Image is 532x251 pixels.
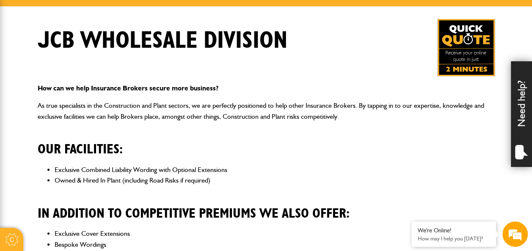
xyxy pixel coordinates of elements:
li: Owned & Hired In Plant (including Road Risks if required) [55,175,495,186]
h2: In addition to competitive premiums we also offer: [38,193,495,221]
li: Exclusive Combined Liability Wording with Optional Extensions [55,164,495,175]
h1: JCB Wholesale Division [38,27,287,55]
p: How can we help Insurance Brokers secure more business? [38,83,495,94]
img: d_20077148190_company_1631870298795_20077148190 [14,47,36,59]
img: Quick Quote [438,19,495,76]
p: As true specialists in the Construction and Plant sectors, we are perfectly positioned to help ot... [38,100,495,122]
div: Chat with us now [44,47,142,58]
li: Bespoke Wordings [55,239,495,250]
input: Enter your last name [11,78,154,97]
div: We're Online! [418,227,490,234]
div: Minimize live chat window [139,4,159,25]
em: Start Chat [115,194,154,205]
a: Get your insurance quote in just 2-minutes [438,19,495,76]
p: How may I help you today? [418,235,490,242]
textarea: Type your message and hit 'Enter' [11,153,154,183]
h2: Our facilities: [38,128,495,157]
input: Enter your email address [11,103,154,122]
input: Enter your phone number [11,128,154,147]
li: Exclusive Cover Extensions [55,228,495,239]
div: Need help? [511,61,532,167]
